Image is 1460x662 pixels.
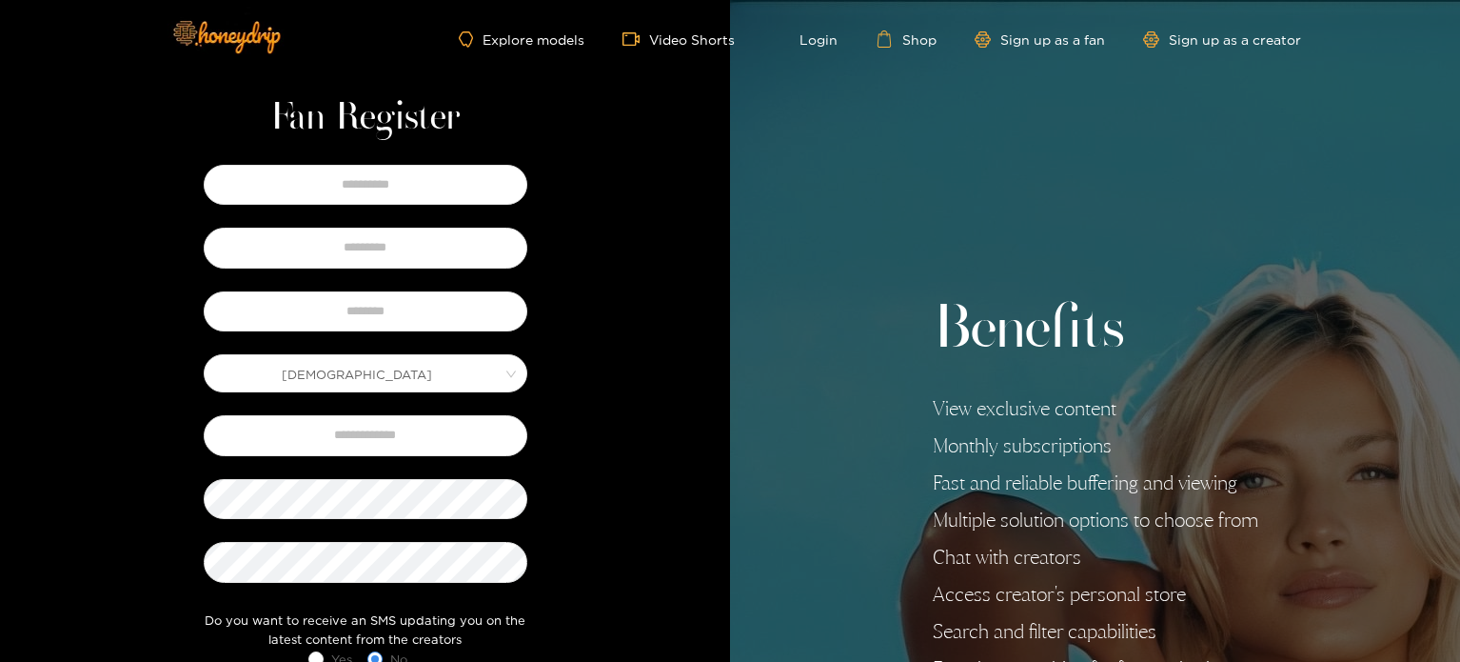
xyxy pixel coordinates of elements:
[933,397,1258,420] li: View exclusive content
[1143,31,1301,48] a: Sign up as a creator
[205,360,526,387] span: Male
[622,30,649,48] span: video-camera
[933,509,1258,532] li: Multiple solution options to choose from
[933,583,1258,606] li: Access creator's personal store
[933,471,1258,494] li: Fast and reliable buffering and viewing
[459,31,584,48] a: Explore models
[876,30,937,48] a: Shop
[975,31,1105,48] a: Sign up as a fan
[933,546,1258,569] li: Chat with creators
[199,611,532,650] div: Do you want to receive an SMS updating you on the latest content from the creators
[270,95,460,141] h1: Fan Register
[933,294,1258,367] h2: Benefits
[933,620,1258,643] li: Search and filter capabilities
[773,30,838,48] a: Login
[622,30,735,48] a: Video Shorts
[933,434,1258,457] li: Monthly subscriptions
